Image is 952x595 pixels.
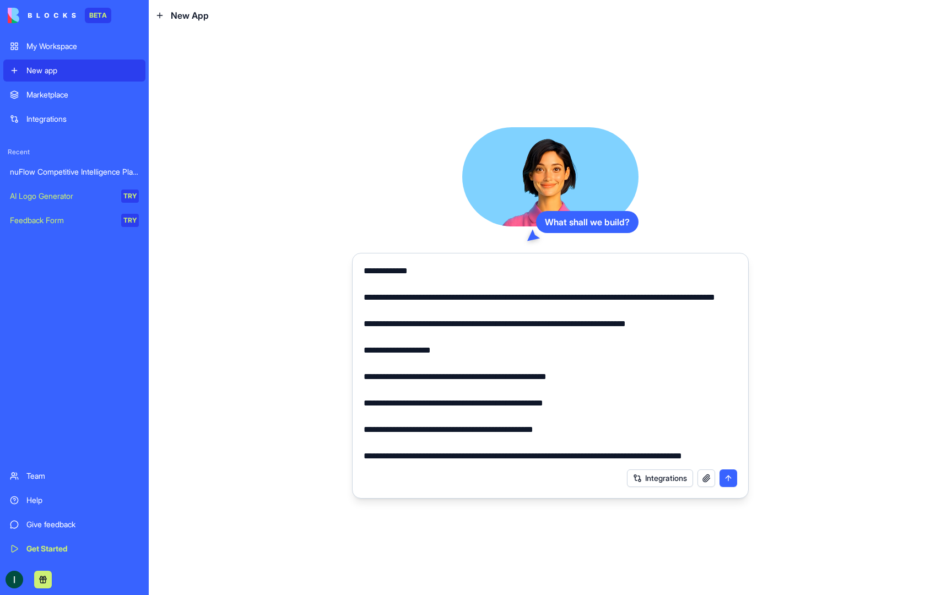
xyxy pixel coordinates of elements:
span: Recent [3,148,145,156]
div: Give feedback [26,519,139,530]
div: TRY [121,190,139,203]
img: logo [8,8,76,23]
div: BETA [85,8,111,23]
div: TRY [121,214,139,227]
div: What shall we build? [536,211,639,233]
a: Integrations [3,108,145,130]
div: Feedback Form [10,215,113,226]
a: AI Logo GeneratorTRY [3,185,145,207]
div: Integrations [26,113,139,125]
a: My Workspace [3,35,145,57]
span: New App [171,9,209,22]
div: Help [26,495,139,506]
a: BETA [8,8,111,23]
div: Get Started [26,543,139,554]
a: Give feedback [3,513,145,535]
a: Help [3,489,145,511]
a: Marketplace [3,84,145,106]
div: AI Logo Generator [10,191,113,202]
div: New app [26,65,139,76]
img: ACg8ocJV2uMIiKnsqtfIFcmlntBBTSD6Na7rqddrW4D6uKzvx_hEKw=s96-c [6,571,23,588]
a: nuFlow Competitive Intelligence Platform [3,161,145,183]
div: Team [26,470,139,482]
a: New app [3,59,145,82]
div: nuFlow Competitive Intelligence Platform [10,166,139,177]
div: Marketplace [26,89,139,100]
a: Team [3,465,145,487]
button: Integrations [627,469,693,487]
a: Get Started [3,538,145,560]
div: My Workspace [26,41,139,52]
a: Feedback FormTRY [3,209,145,231]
